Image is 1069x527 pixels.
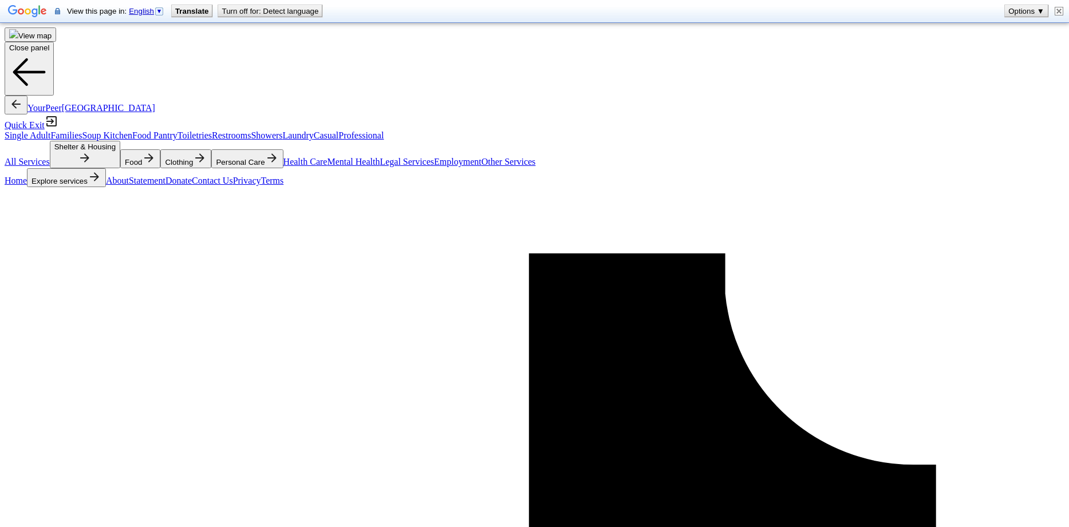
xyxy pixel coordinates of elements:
a: Restrooms [212,130,251,140]
a: Mental Health [327,157,380,167]
a: Laundry [283,130,314,140]
a: Toiletries [177,130,212,140]
button: Turn off for: Detect language [218,5,322,17]
button: Options ▼ [1005,5,1048,17]
span: View map [18,31,52,40]
span: Shelter & Housing [54,142,116,151]
a: Families [50,130,82,140]
b: Translate [175,7,209,15]
a: Single Adult [5,130,50,140]
span: Quick Exit [5,120,45,130]
img: Google Translate [8,4,47,20]
span: Personal Care [216,158,265,167]
img: map-icon.svg [9,29,18,38]
button: Translate [172,5,212,17]
a: Home [5,176,27,185]
button: Clothing [160,149,211,168]
a: Food Pantry [132,130,177,140]
a: YourPeer[GEOGRAPHIC_DATA] [27,103,155,113]
a: Soup Kitchen [82,130,133,140]
a: Professional [338,130,384,140]
button: Explore services [27,168,106,187]
a: Statement [129,176,165,185]
button: Close panel [5,42,54,96]
a: Privacy [233,176,261,185]
span: View this page in: [67,7,167,15]
a: About [106,176,129,185]
a: Other Services [482,157,536,167]
button: Food [120,149,160,168]
span: Close panel [9,43,49,52]
a: Health Care [283,157,328,167]
span: Food [125,158,142,167]
a: English [129,7,164,15]
span: YourPeer [27,103,62,113]
a: All Services [5,157,50,167]
a: Showers [251,130,282,140]
button: View map [5,27,56,42]
span: [GEOGRAPHIC_DATA] [62,103,155,113]
span: Explore services [31,177,88,185]
img: The content of this secure page will be sent to Google for translation using a secure connection. [55,7,60,15]
button: Personal Care [211,149,283,168]
span: Clothing [165,158,193,167]
a: Contact Us [192,176,233,185]
a: Employment [434,157,482,167]
span: English [129,7,154,15]
img: Close [1055,7,1063,15]
a: Donate [165,176,192,185]
a: Legal Services [380,157,434,167]
a: Quick Exit [5,120,58,130]
a: Terms [261,176,284,185]
a: Casual [314,130,339,140]
button: Shelter & Housing [50,141,120,168]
